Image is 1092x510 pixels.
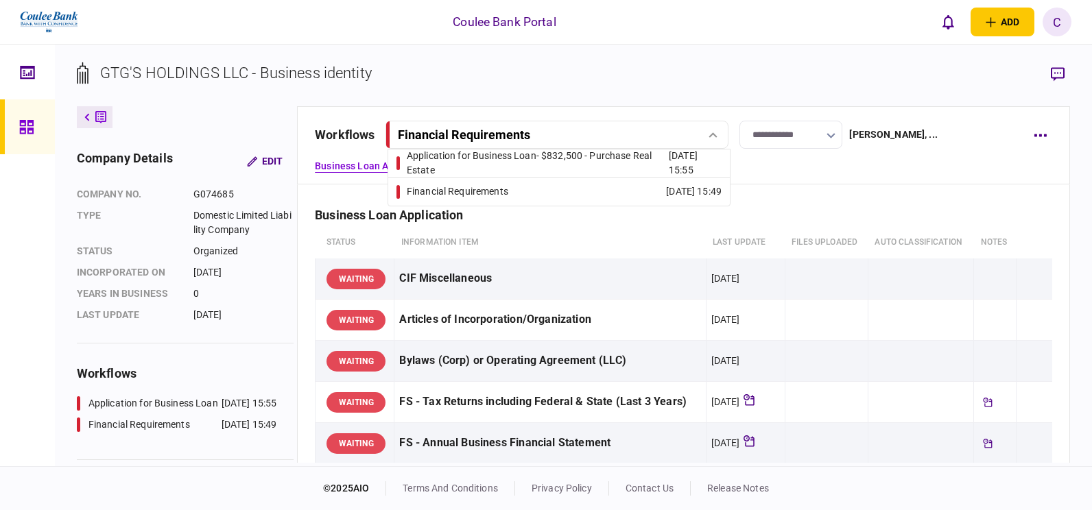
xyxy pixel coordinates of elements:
div: G074685 [193,187,293,202]
div: years in business [77,287,180,301]
div: Financial Requirements [88,417,190,432]
div: Tickler available [979,393,997,411]
div: [DATE] [193,265,293,280]
div: 0 [193,287,293,301]
div: Business Loan Application [315,208,474,222]
a: privacy policy [532,483,592,494]
div: workflows [77,364,294,382]
th: notes [974,227,1016,258]
div: [DATE] [711,354,740,367]
div: Coulee Bank Portal [453,13,556,31]
button: Edit [236,149,294,173]
a: release notes [707,483,769,494]
a: terms and conditions [403,483,498,494]
div: incorporated on [77,265,180,280]
div: Tickler available [979,435,997,452]
th: last update [706,227,785,258]
div: workflows [315,125,375,144]
div: [DATE] [711,313,740,326]
th: Information item [394,227,706,258]
div: [DATE] 15:49 [666,184,722,199]
div: Application for Business Loan [88,396,218,411]
a: Business Loan Application [315,159,433,173]
div: status [77,244,180,258]
div: [PERSON_NAME] , ... [849,127,937,142]
div: company no. [77,187,180,202]
div: GTG'S HOLDINGS LLC - Business identity [100,62,372,84]
div: Application for Business Loan - $832,500 - Purchase Real Estate [407,149,669,178]
th: auto classification [868,227,973,258]
button: Financial Requirements [385,121,728,149]
div: Domestic Limited Liability Company [193,208,293,237]
a: contact us [626,483,674,494]
div: Bylaws (Corp) or Operating Agreement (LLC) [399,345,700,376]
div: FS - Tax Returns including Federal & State (Last 3 Years) [399,387,700,417]
div: Type [77,208,180,237]
div: last update [77,308,180,322]
div: [DATE] 15:49 [222,417,277,432]
div: WAITING [327,351,385,372]
div: [DATE] 15:55 [222,396,277,411]
button: C [1043,8,1071,36]
div: Organized [193,244,293,258]
div: WAITING [327,392,385,413]
div: WAITING [327,269,385,289]
div: [DATE] [711,395,740,409]
a: Application for Business Loan- $832,500 - Purchase Real Estate[DATE] 15:55 [396,149,722,177]
div: WAITING [327,433,385,454]
div: Financial Requirements [398,127,530,142]
div: WAITING [327,310,385,330]
a: Financial Requirements[DATE] 15:49 [77,417,276,432]
img: client company logo [19,5,80,39]
div: [DATE] [711,271,740,285]
div: FS - Annual Business Financial Statement [399,428,700,459]
div: [DATE] 15:55 [669,149,722,178]
th: Files uploaded [785,227,868,258]
div: company details [77,149,173,173]
div: CIF Miscellaneous [399,263,700,294]
div: © 2025 AIO [323,481,386,496]
button: open notifications list [934,8,962,36]
div: [DATE] [193,308,293,322]
a: Financial Requirements[DATE] 15:49 [396,178,722,206]
div: Financial Requirements [407,184,508,199]
a: Application for Business Loan[DATE] 15:55 [77,396,276,411]
div: Articles of Incorporation/Organization [399,304,700,335]
button: open adding identity options [971,8,1034,36]
th: status [316,227,394,258]
div: [DATE] [711,436,740,450]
